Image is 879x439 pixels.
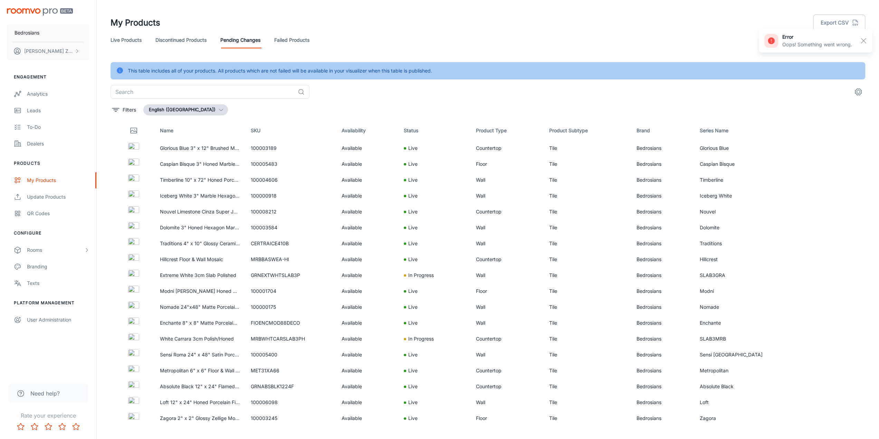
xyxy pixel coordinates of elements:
td: Available [336,188,398,204]
td: Wall [470,299,544,315]
td: Floor [470,283,544,299]
td: 100004606 [245,172,336,188]
td: Metropolitan [694,363,785,379]
td: Enchante [694,315,785,331]
p: Live [408,319,418,327]
th: SKU [245,121,336,140]
input: Search [111,85,295,99]
p: Live [408,192,418,200]
p: Dolomite 3" Honed Hexagon Marble Mosaic [160,224,239,231]
p: Iceberg White 3" Marble Hexagon Mosaic [160,192,239,200]
td: Wall [470,236,544,251]
td: Wall [470,172,544,188]
div: Rooms [27,246,84,254]
td: Available [336,267,398,283]
td: Countertop [470,251,544,267]
td: Countertop [470,140,544,156]
button: Bedrosians [7,24,89,42]
td: Available [336,236,398,251]
td: 100000175 [245,299,336,315]
p: Glorious Blue 3" x 12" Brushed Marble Tile [160,144,239,152]
h1: My Products [111,17,160,29]
div: Dealers [27,140,89,147]
td: Tile [544,188,631,204]
a: Discontinued Products [155,32,207,48]
td: 100001704 [245,283,336,299]
td: Countertop [470,379,544,394]
p: Filters [123,106,136,114]
p: Traditions 4" x 10" Glossy Ceramic Tile in Ice White [160,240,239,247]
p: Live [408,176,418,184]
p: [PERSON_NAME] Zhenikhov [24,47,73,55]
td: Available [336,379,398,394]
p: Live [408,287,418,295]
th: Product Type [470,121,544,140]
td: Bedrosians [631,363,694,379]
td: Available [336,283,398,299]
td: Modni [694,283,785,299]
p: Timberline 10" x 72" Honed Porcelain Wood-Look Field Tile in [GEOGRAPHIC_DATA] [160,176,239,184]
a: Live Products [111,32,142,48]
div: My Products [27,176,89,184]
td: Wall [470,267,544,283]
td: Bedrosians [631,140,694,156]
td: Tile [544,299,631,315]
td: Bedrosians [631,172,694,188]
td: Dolomite [694,220,785,236]
td: Glorious Blue [694,140,785,156]
p: Live [408,144,418,152]
td: Nouvel [694,204,785,220]
button: Export CSV [813,15,865,31]
p: Live [408,240,418,247]
th: Brand [631,121,694,140]
td: Tile [544,140,631,156]
td: Bedrosians [631,204,694,220]
td: Tile [544,331,631,347]
p: Oops! Something went wrong. [782,41,852,48]
p: Live [408,208,418,216]
div: User Administration [27,316,89,324]
td: GRNABSBLK1224F [245,379,336,394]
div: Leads [27,107,89,114]
td: Bedrosians [631,394,694,410]
td: Available [336,204,398,220]
div: Branding [27,263,89,270]
button: Rate 4 star [55,420,69,433]
td: Sensi [GEOGRAPHIC_DATA] [694,347,785,363]
p: Zagora 2" x 2" Glossy Zellige Mosaic Tile in Caramel [160,414,239,422]
td: Available [336,251,398,267]
td: FIOENCMOD88DECO [245,315,336,331]
svg: Thumbnail [130,126,138,135]
td: Available [336,410,398,426]
td: Bedrosians [631,283,694,299]
td: 100005483 [245,156,336,172]
td: Wall [470,220,544,236]
h6: error [782,33,852,41]
td: Bedrosians [631,331,694,347]
td: Bedrosians [631,251,694,267]
td: GRNEXTWHTSLAB3P [245,267,336,283]
p: Live [408,256,418,263]
td: Wall [470,315,544,331]
button: Rate 2 star [28,420,41,433]
td: Tile [544,363,631,379]
td: Countertop [470,204,544,220]
td: Caspian Bisque [694,156,785,172]
td: Bedrosians [631,220,694,236]
td: Tile [544,379,631,394]
div: Analytics [27,90,89,98]
td: Available [336,156,398,172]
td: CERTRAICE410B [245,236,336,251]
p: Live [408,224,418,231]
p: Sensi Roma 24" x 48" Satin Porcelain Wave Deco in White [160,351,239,359]
p: Nomade 24"x48" Matte Porcelain Tile in Argent [160,303,239,311]
p: Live [408,351,418,359]
td: MRBWHTCARSLAB3PH [245,331,336,347]
td: Bedrosians [631,236,694,251]
td: Bedrosians [631,299,694,315]
td: Available [336,315,398,331]
button: filter [111,104,138,115]
td: Available [336,347,398,363]
td: Floor [470,156,544,172]
td: Tile [544,283,631,299]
